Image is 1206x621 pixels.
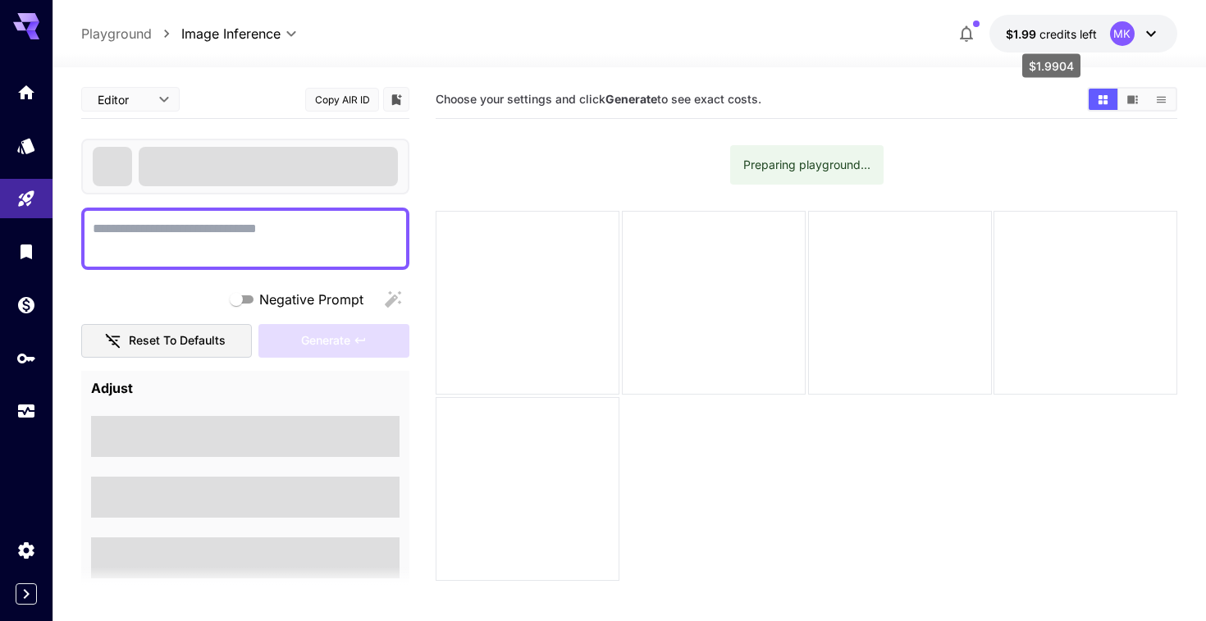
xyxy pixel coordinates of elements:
[16,189,36,209] div: Playground
[81,24,181,43] nav: breadcrumb
[1118,89,1147,110] button: Show images in video view
[81,24,152,43] a: Playground
[989,15,1177,53] button: $1.9904MK
[1087,87,1177,112] div: Show images in grid viewShow images in video viewShow images in list view
[16,583,37,605] button: Expand sidebar
[1039,27,1097,41] span: credits left
[16,241,36,262] div: Library
[1089,89,1117,110] button: Show images in grid view
[436,92,761,106] span: Choose your settings and click to see exact costs.
[1006,25,1097,43] div: $1.9904
[16,348,36,368] div: API Keys
[91,381,400,397] h4: Adjust
[1110,21,1135,46] div: MK
[1022,54,1080,78] div: $1.9904
[181,24,281,43] span: Image Inference
[1006,27,1039,41] span: $1.99
[16,401,36,422] div: Usage
[743,150,870,180] div: Preparing playground...
[98,91,148,108] span: Editor
[16,82,36,103] div: Home
[81,324,252,358] button: Reset to defaults
[605,92,657,106] b: Generate
[259,290,363,309] span: Negative Prompt
[258,324,409,358] div: Please fill the prompt
[16,295,36,315] div: Wallet
[305,88,379,112] button: Copy AIR ID
[1147,89,1176,110] button: Show images in list view
[16,135,36,156] div: Models
[16,540,36,560] div: Settings
[389,89,404,109] button: Add to library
